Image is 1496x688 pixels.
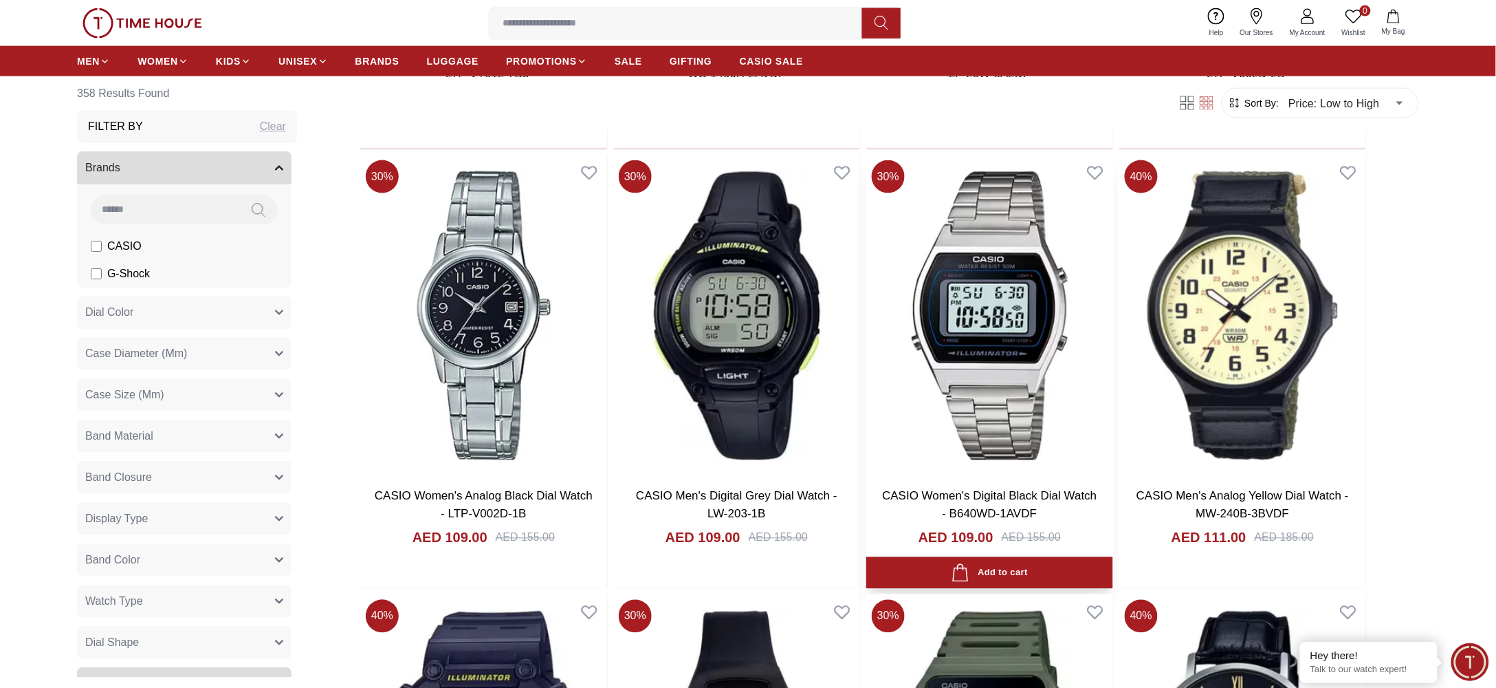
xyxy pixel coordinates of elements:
span: My Account [1284,28,1331,38]
a: PROMOTIONS [506,49,587,74]
span: Band Material [85,428,153,444]
img: CASIO Women's Analog Black Dial Watch - LTP-V002D-1B [360,155,607,477]
button: My Bag [1374,7,1413,39]
h3: Filter By [88,118,143,135]
span: Band Color [85,552,140,568]
span: My Bag [1376,26,1411,36]
span: 30 % [872,600,905,633]
a: CASIO Men's Analog Yellow Dial Watch - MW-240B-3BVDF [1136,490,1349,521]
div: Price: Low to High [1279,84,1413,122]
h4: AED 109.00 [665,528,740,548]
span: Brands [85,160,120,176]
span: KIDS [216,54,241,68]
a: KIDS [216,49,251,74]
span: Dial Color [85,304,133,321]
span: CASIO SALE [740,54,804,68]
div: AED 155.00 [749,530,808,546]
button: Sort By: [1228,96,1279,110]
img: ... [82,8,202,39]
p: Talk to our watch expert! [1310,664,1427,676]
a: CASIO Men's Digital Grey Dial Watch - LW-203-1B [636,490,837,521]
input: G-Shock [91,268,102,279]
span: 0 [1360,6,1371,17]
button: Band Material [77,420,291,453]
button: Dial Color [77,296,291,329]
span: BRANDS [355,54,399,68]
span: Our Stores [1235,28,1279,38]
div: Hey there! [1310,649,1427,663]
span: GIFTING [670,54,712,68]
a: Help [1201,6,1232,41]
span: CASIO [107,238,142,255]
a: SALE [615,49,642,74]
button: Dial Shape [77,626,291,659]
span: 30 % [619,160,652,193]
div: Add to cart [951,564,1028,583]
img: CASIO Men's Analog Yellow Dial Watch - MW-240B-3BVDF [1119,155,1366,477]
span: 30 % [619,600,652,633]
a: Our Stores [1232,6,1281,41]
a: MEN [77,49,110,74]
a: BRANDS [355,49,399,74]
a: 0Wishlist [1334,6,1374,41]
a: CASIO Women's Analog Black Dial Watch - LTP-V002D-1B [375,490,593,521]
span: G-Shock [107,266,150,282]
span: WOMEN [137,54,178,68]
h4: AED 109.00 [918,528,993,548]
span: Help [1204,28,1229,38]
a: CASIO SALE [740,49,804,74]
button: Case Diameter (Mm) [77,337,291,370]
span: LUGGAGE [427,54,479,68]
img: CASIO Men's Digital Grey Dial Watch - LW-203-1B [613,155,860,477]
span: Case Diameter (Mm) [85,345,187,362]
span: Case Size (Mm) [85,387,164,403]
button: Add to cart [866,557,1113,590]
input: CASIO [91,241,102,252]
span: 40 % [1125,160,1158,193]
span: PROMOTIONS [506,54,577,68]
span: Display Type [85,510,148,527]
span: MEN [77,54,100,68]
span: UNISEX [278,54,317,68]
img: CASIO Women's Digital Black Dial Watch - B640WD-1AVDF [866,155,1113,477]
button: Brands [77,151,291,184]
button: Display Type [77,502,291,535]
h4: AED 111.00 [1171,528,1246,548]
button: Band Closure [77,461,291,494]
div: Chat Widget [1451,643,1489,681]
button: Watch Type [77,585,291,618]
span: 40 % [366,600,399,633]
a: UNISEX [278,49,327,74]
button: Band Color [77,544,291,577]
div: Clear [260,118,286,135]
span: Band Closure [85,469,152,486]
span: Wishlist [1336,28,1371,38]
a: WOMEN [137,49,188,74]
span: Dial Shape [85,634,139,651]
span: Sort By: [1242,96,1279,110]
div: AED 155.00 [496,530,555,546]
div: AED 185.00 [1255,530,1314,546]
a: GIFTING [670,49,712,74]
h6: 358 Results Found [77,77,297,110]
span: Watch Type [85,593,143,610]
span: 30 % [872,160,905,193]
span: SALE [615,54,642,68]
span: 30 % [366,160,399,193]
div: AED 155.00 [1002,530,1061,546]
button: Case Size (Mm) [77,378,291,411]
a: CASIO Women's Digital Black Dial Watch - B640WD-1AVDF [882,490,1097,521]
a: LUGGAGE [427,49,479,74]
h4: AED 109.00 [412,528,487,548]
span: 40 % [1125,600,1158,633]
